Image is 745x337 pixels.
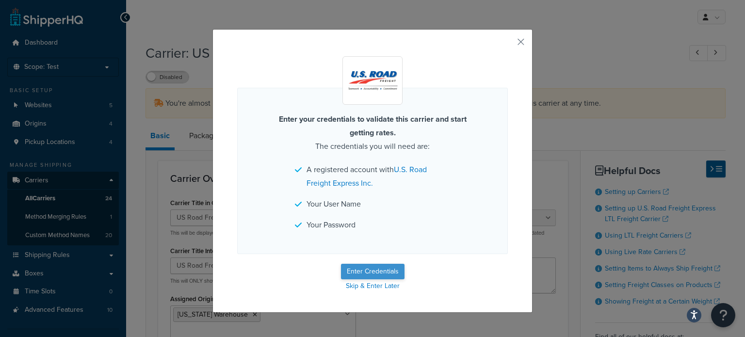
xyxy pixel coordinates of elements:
a: Skip & Enter Later [237,279,508,293]
p: The credentials you will need are: [266,112,479,153]
li: Your User Name [295,197,450,211]
button: Enter Credentials [341,264,405,279]
strong: Enter your credentials to validate this carrier and start getting rates. [279,113,467,138]
li: A registered account with [295,163,450,190]
li: Your Password [295,218,450,232]
img: US Road Freight Express [345,58,401,103]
